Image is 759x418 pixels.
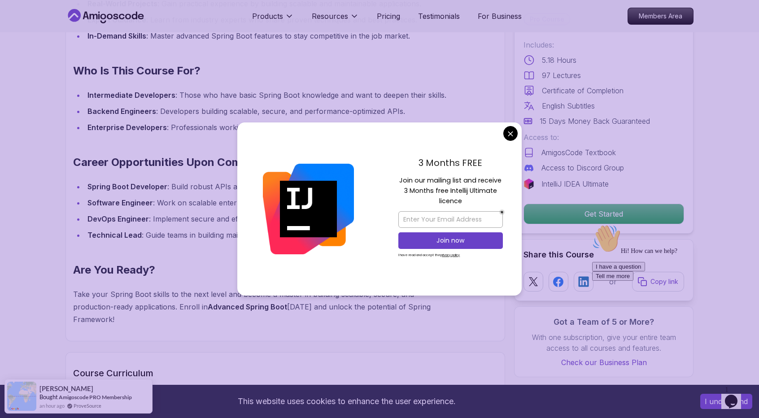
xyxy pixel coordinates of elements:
[73,288,455,326] p: Take your Spring Boot skills to the next level and become a master in building scalable, secure, ...
[87,214,149,223] strong: DevOps Engineer
[87,198,153,207] strong: Software Engineer
[523,357,684,368] a: Check our Business Plan
[478,11,522,22] a: For Business
[85,121,455,134] li: : Professionals working on large-scale applications requiring robust architecture.
[7,382,36,411] img: provesource social proof notification image
[252,11,283,22] p: Products
[85,213,455,225] li: : Implement secure and efficient CI/CD pipelines with Spring Boot and Docker.
[540,116,650,126] p: 15 Days Money Back Guaranteed
[312,11,348,22] p: Resources
[589,221,750,378] iframe: chat widget
[85,105,455,118] li: : Developers building scalable, secure, and performance-optimized APIs.
[312,11,359,29] button: Resources
[87,91,175,100] strong: Intermediate Developers
[73,367,497,379] h2: Course Curriculum
[523,39,684,50] p: Includes:
[523,179,534,189] img: jetbrains logo
[4,51,45,60] button: Tell me more
[523,332,684,353] p: With one subscription, give your entire team access to all courses and features.
[74,402,101,409] a: ProveSource
[87,107,156,116] strong: Backend Engineers
[87,182,167,191] strong: Spring Boot Developer
[87,123,167,132] strong: Enterprise Developers
[39,402,65,409] span: an hour ago
[208,302,287,311] strong: Advanced Spring Boot
[7,392,687,411] div: This website uses cookies to enhance the user experience.
[523,316,684,328] h3: Got a Team of 5 or More?
[252,11,294,29] button: Products
[418,11,460,22] a: Testimonials
[4,27,89,34] span: Hi! How can we help?
[523,204,684,224] button: Get Started
[39,393,58,401] span: Bought
[541,179,609,189] p: IntelliJ IDEA Ultimate
[628,8,693,24] p: Members Area
[542,55,576,65] p: 5.18 Hours
[73,263,455,277] h2: Are You Ready?
[628,8,694,25] a: Members Area
[541,147,616,158] p: AmigosCode Textbook
[73,64,455,78] h2: Who Is This Course For?
[85,196,455,209] li: : Work on scalable enterprise-level applications.
[721,382,750,409] iframe: chat widget
[85,89,455,101] li: : Those who have basic Spring Boot knowledge and want to deepen their skills.
[4,4,165,60] div: 👋Hi! How can we help?I have a questionTell me more
[85,30,455,42] li: : Master advanced Spring Boot features to stay competitive in the job market.
[542,85,624,96] p: Certificate of Completion
[377,11,400,22] a: Pricing
[700,394,752,409] button: Accept cookies
[85,229,455,241] li: : Guide teams in building maintainable, high-performing applications.
[59,394,132,401] a: Amigoscode PRO Membership
[73,155,455,170] h2: Career Opportunities Upon Completion
[524,204,684,224] p: Get Started
[87,31,146,40] strong: In-Demand Skills
[4,4,32,32] img: :wave:
[85,180,455,193] li: : Build robust APIs and backend systems.
[523,248,684,261] h2: Share this Course
[39,385,93,392] span: [PERSON_NAME]
[541,162,624,173] p: Access to Discord Group
[87,231,142,239] strong: Technical Lead
[4,41,57,51] button: I have a question
[542,70,581,81] p: 97 Lectures
[523,132,684,143] p: Access to:
[542,100,595,111] p: English Subtitles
